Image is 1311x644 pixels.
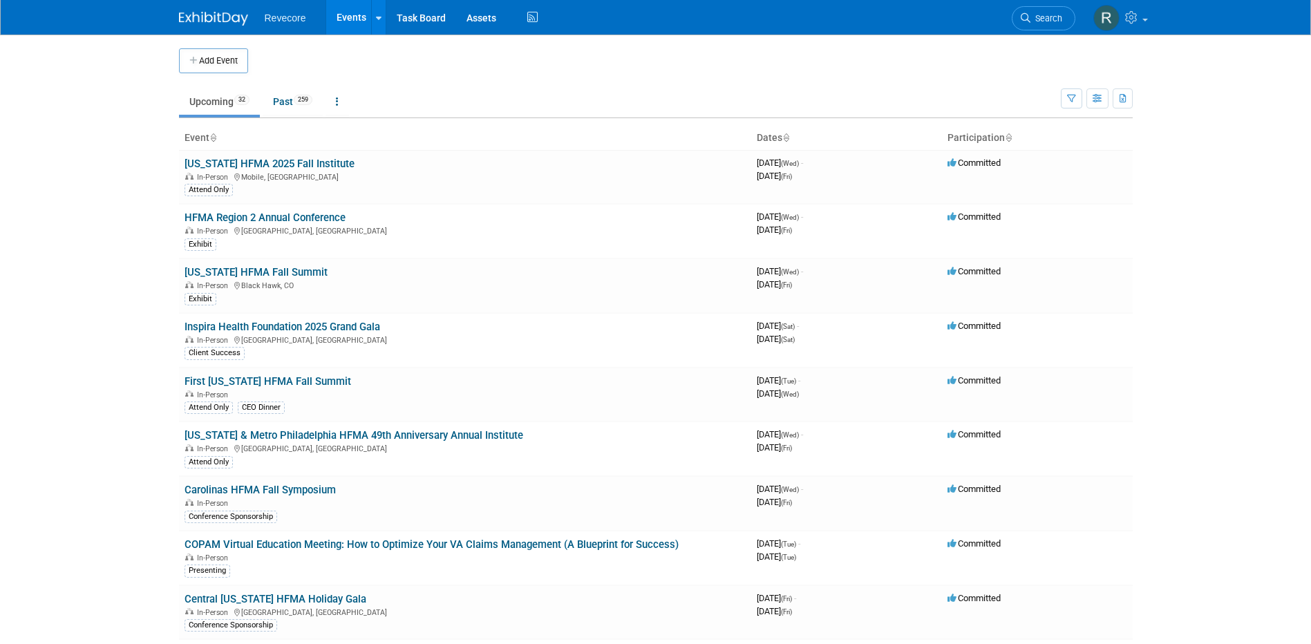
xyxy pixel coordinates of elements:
span: Committed [947,538,1001,549]
span: (Sat) [781,336,795,343]
span: [DATE] [757,375,800,386]
img: Rachael Sires [1093,5,1120,31]
div: [GEOGRAPHIC_DATA], [GEOGRAPHIC_DATA] [185,225,746,236]
span: Search [1030,13,1062,23]
div: Attend Only [185,456,233,468]
a: First [US_STATE] HFMA Fall Summit [185,375,351,388]
button: Add Event [179,48,248,73]
a: Sort by Event Name [209,132,216,143]
span: [DATE] [757,442,792,453]
span: In-Person [197,227,232,236]
span: - [798,538,800,549]
span: 259 [294,95,312,105]
img: In-Person Event [185,444,194,451]
span: [DATE] [757,484,803,494]
span: [DATE] [757,538,800,549]
span: - [801,158,803,168]
span: [DATE] [757,606,792,616]
span: (Fri) [781,281,792,289]
span: [DATE] [757,497,792,507]
div: [GEOGRAPHIC_DATA], [GEOGRAPHIC_DATA] [185,442,746,453]
span: - [801,429,803,439]
span: (Wed) [781,486,799,493]
th: Participation [942,126,1133,150]
span: In-Person [197,608,232,617]
span: Revecore [265,12,306,23]
a: HFMA Region 2 Annual Conference [185,211,346,224]
span: [DATE] [757,321,799,331]
a: [US_STATE] & Metro Philadelphia HFMA 49th Anniversary Annual Institute [185,429,523,442]
div: Conference Sponsorship [185,619,277,632]
span: [DATE] [757,429,803,439]
a: Carolinas HFMA Fall Symposium [185,484,336,496]
a: [US_STATE] HFMA 2025 Fall Institute [185,158,355,170]
span: In-Person [197,390,232,399]
span: (Tue) [781,377,796,385]
a: Past259 [263,88,323,115]
div: Exhibit [185,238,216,251]
a: Inspira Health Foundation 2025 Grand Gala [185,321,380,333]
div: Presenting [185,565,230,577]
span: Committed [947,484,1001,494]
span: In-Person [197,173,232,182]
span: Committed [947,266,1001,276]
div: Attend Only [185,184,233,196]
img: In-Person Event [185,608,194,615]
img: In-Person Event [185,390,194,397]
span: (Fri) [781,595,792,603]
span: [DATE] [757,279,792,290]
img: In-Person Event [185,499,194,506]
span: (Fri) [781,173,792,180]
span: In-Person [197,499,232,508]
span: (Wed) [781,390,799,398]
span: - [801,484,803,494]
th: Dates [751,126,942,150]
a: [US_STATE] HFMA Fall Summit [185,266,328,278]
span: [DATE] [757,266,803,276]
span: [DATE] [757,388,799,399]
span: [DATE] [757,225,792,235]
span: Committed [947,321,1001,331]
span: (Fri) [781,608,792,616]
span: [DATE] [757,171,792,181]
span: (Wed) [781,268,799,276]
div: Attend Only [185,401,233,414]
a: Upcoming32 [179,88,260,115]
span: In-Person [197,336,232,345]
img: In-Person Event [185,336,194,343]
div: Client Success [185,347,245,359]
span: [DATE] [757,158,803,168]
span: [DATE] [757,551,796,562]
a: Central [US_STATE] HFMA Holiday Gala [185,593,366,605]
span: Committed [947,593,1001,603]
span: - [801,266,803,276]
span: Committed [947,375,1001,386]
div: CEO Dinner [238,401,285,414]
a: Sort by Start Date [782,132,789,143]
div: [GEOGRAPHIC_DATA], [GEOGRAPHIC_DATA] [185,606,746,617]
span: (Fri) [781,227,792,234]
span: - [794,593,796,603]
span: (Wed) [781,431,799,439]
div: Exhibit [185,293,216,305]
span: (Tue) [781,540,796,548]
img: In-Person Event [185,553,194,560]
img: In-Person Event [185,227,194,234]
span: In-Person [197,281,232,290]
span: [DATE] [757,211,803,222]
span: (Tue) [781,553,796,561]
div: [GEOGRAPHIC_DATA], [GEOGRAPHIC_DATA] [185,334,746,345]
div: Conference Sponsorship [185,511,277,523]
span: In-Person [197,444,232,453]
span: Committed [947,158,1001,168]
span: - [801,211,803,222]
span: Committed [947,211,1001,222]
span: - [798,375,800,386]
span: (Wed) [781,160,799,167]
span: (Sat) [781,323,795,330]
a: Sort by Participation Type [1005,132,1012,143]
span: In-Person [197,553,232,562]
img: ExhibitDay [179,12,248,26]
a: COPAM Virtual Education Meeting: How to Optimize Your VA Claims Management (A Blueprint for Success) [185,538,679,551]
span: [DATE] [757,334,795,344]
